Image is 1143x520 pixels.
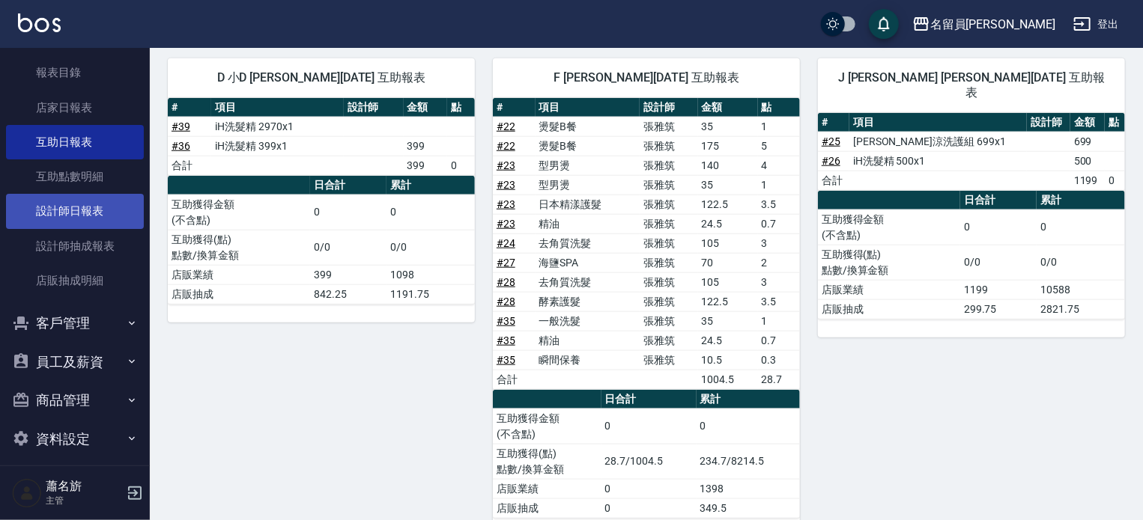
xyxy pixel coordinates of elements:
a: #27 [497,257,515,269]
td: 0/0 [386,230,475,265]
a: #28 [497,296,515,308]
a: #36 [172,140,190,152]
td: 1 [758,311,800,331]
td: iH洗髮精 2970x1 [211,117,343,136]
td: 張雅筑 [640,136,697,156]
td: 燙髮B餐 [536,136,640,156]
td: 店販業績 [818,280,960,299]
td: 0/0 [1037,245,1125,280]
a: #22 [497,120,515,132]
button: 商品管理 [6,381,144,420]
th: 日合計 [310,176,386,195]
a: #28 [497,276,515,288]
a: 店家日報表 [6,91,144,125]
td: 互助獲得(點) 點數/換算金額 [168,230,310,265]
table: a dense table [168,176,475,305]
table: a dense table [493,98,800,390]
td: 張雅筑 [640,214,697,233]
th: 金額 [404,98,447,117]
td: 張雅筑 [640,195,697,214]
a: #35 [497,354,515,366]
td: 105 [698,272,758,292]
th: 日合計 [601,390,697,409]
td: 張雅筑 [640,350,697,370]
span: J [PERSON_NAME] [PERSON_NAME][DATE] 互助報表 [836,70,1107,100]
button: 名留員[PERSON_NAME] [906,9,1061,40]
td: 合計 [493,370,536,389]
td: 0/0 [960,245,1037,280]
a: #24 [497,237,515,249]
td: 去角質洗髮 [536,272,640,292]
td: 互助獲得金額 (不含點) [168,195,310,230]
td: 0 [1105,171,1125,190]
td: 0.7 [758,331,800,350]
td: 2 [758,253,800,272]
th: 日合計 [960,191,1037,210]
td: 3.5 [758,292,800,311]
p: 主管 [46,494,122,507]
h5: 蕭名旂 [46,479,122,494]
td: 互助獲得金額 (不含點) [818,209,960,245]
img: Logo [18,13,61,32]
th: 設計師 [1027,113,1070,132]
a: 設計師日報表 [6,194,144,228]
table: a dense table [818,191,1125,319]
td: 0 [447,156,475,175]
td: 0 [386,195,475,230]
td: 699 [1070,132,1105,151]
a: #39 [172,120,190,132]
td: 842.25 [310,284,386,304]
a: 互助日報表 [6,125,144,159]
td: 張雅筑 [640,175,697,195]
a: #23 [497,198,515,210]
table: a dense table [493,390,800,519]
button: 客戶管理 [6,304,144,343]
td: 店販抽成 [493,498,601,518]
td: 瞬間保養 [536,350,640,370]
button: 員工及薪資 [6,343,144,382]
td: 店販業績 [168,265,310,284]
td: 122.5 [698,195,758,214]
td: 0 [601,409,697,444]
td: 精油 [536,214,640,233]
th: 項目 [536,98,640,117]
div: 名留員[PERSON_NAME] [930,15,1055,34]
td: 0.7 [758,214,800,233]
button: 登出 [1067,10,1125,38]
td: 酵素護髮 [536,292,640,311]
td: 122.5 [698,292,758,311]
th: # [168,98,211,117]
td: 10.5 [698,350,758,370]
td: 349.5 [697,498,800,518]
td: 24.5 [698,214,758,233]
td: 140 [698,156,758,175]
td: 互助獲得金額 (不含點) [493,409,601,444]
td: 張雅筑 [640,272,697,292]
td: 0.3 [758,350,800,370]
td: 4 [758,156,800,175]
th: 點 [758,98,800,117]
a: #35 [497,315,515,327]
td: 互助獲得(點) 點數/換算金額 [493,444,601,479]
td: 399 [404,156,447,175]
th: 累計 [697,390,800,409]
a: #22 [497,140,515,152]
th: 金額 [1070,113,1105,132]
button: 資料設定 [6,420,144,459]
td: 海鹽SPA [536,253,640,272]
span: F [PERSON_NAME][DATE] 互助報表 [511,70,782,85]
td: 1 [758,117,800,136]
td: 2821.75 [1037,299,1125,319]
td: 399 [310,265,386,284]
td: 28.7 [758,370,800,389]
td: 3 [758,233,800,253]
td: 張雅筑 [640,117,697,136]
th: 項目 [849,113,1027,132]
td: 張雅筑 [640,233,697,253]
td: 0 [697,409,800,444]
a: #35 [497,334,515,346]
td: 張雅筑 [640,331,697,350]
td: 35 [698,175,758,195]
td: 1199 [1070,171,1105,190]
a: 店販抽成明細 [6,263,144,298]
